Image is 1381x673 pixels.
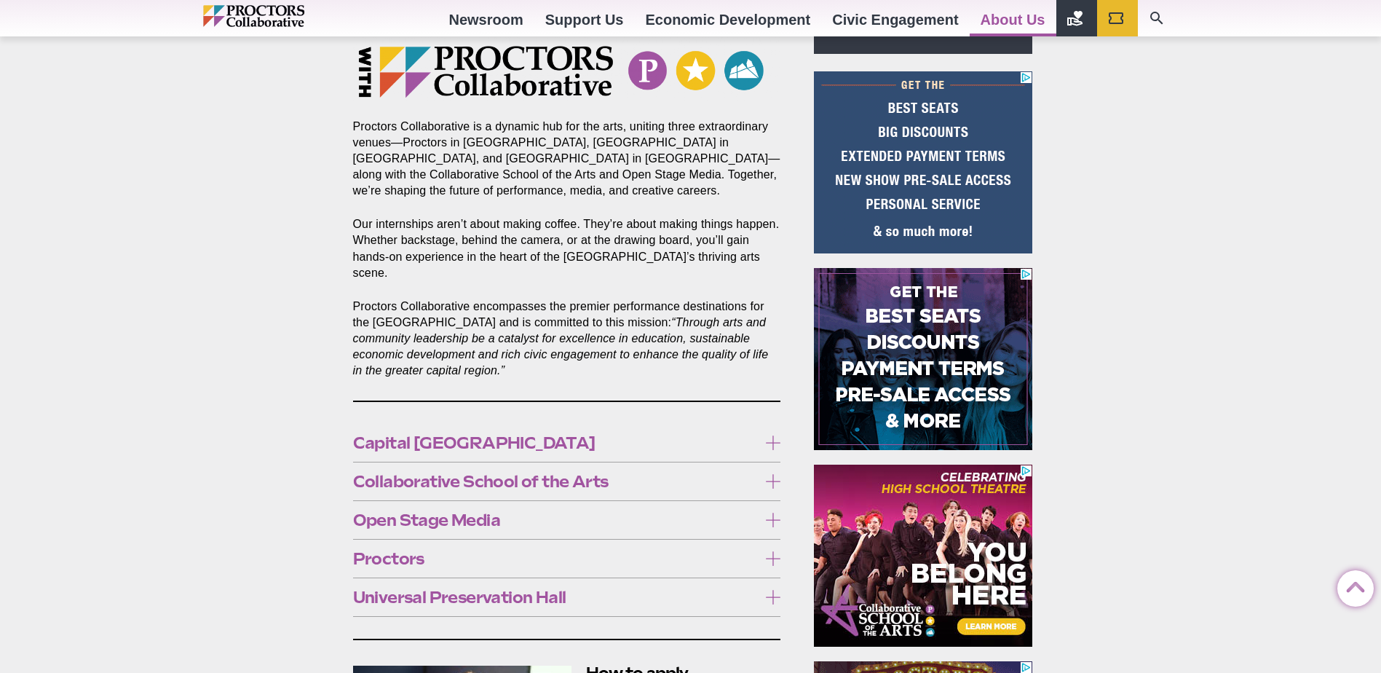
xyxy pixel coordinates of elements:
span: Universal Preservation Hall [353,589,759,605]
a: Back to Top [1337,571,1366,600]
iframe: Advertisement [814,71,1032,253]
span: Proctors [353,551,759,567]
p: Proctors Collaborative encompasses the premier performance destinations for the [GEOGRAPHIC_DATA]... [353,299,781,379]
span: Collaborative School of the Arts [353,473,759,489]
p: Our internships aren’t about making coffee. They’re about making things happen. Whether backstage... [353,216,781,280]
span: Open Stage Media [353,512,759,528]
img: Proctors logo [203,5,367,27]
span: Capital [GEOGRAPHIC_DATA] [353,435,759,451]
iframe: Advertisement [814,268,1032,450]
p: Proctors Collaborative is a dynamic hub for the arts, uniting three extraordinary venues—Proctors... [353,119,781,199]
iframe: Advertisement [814,465,1032,647]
